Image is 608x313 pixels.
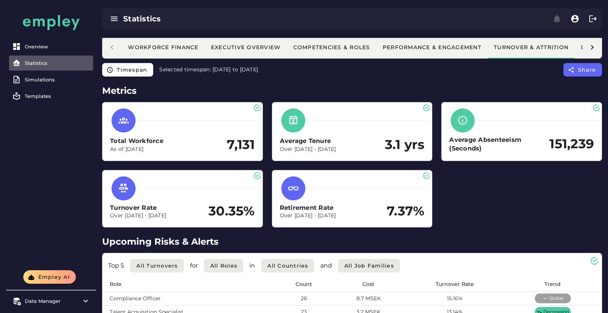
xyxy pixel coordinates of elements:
span: All roles [210,262,238,269]
h2: 3.1 yrs [385,137,425,152]
a: Templates [9,89,93,104]
div: Turnover & Attrition [493,44,569,51]
h2: Upcoming Risks & Alerts [102,235,602,248]
h3: Average Tenure [280,137,336,145]
th: Cost [332,277,405,292]
button: All Turnovers [130,259,184,272]
h2: 151,239 [549,137,594,152]
h2: Metrics [102,84,602,98]
td: Compliance Officer [104,292,276,305]
div: Templates [25,93,90,99]
p: Over [DATE] - [DATE] [280,146,336,153]
th: Trend [505,277,600,292]
div: for in and [108,259,596,272]
div: Stable [542,295,563,302]
div: Performance & Engagement [382,44,481,51]
h3: Retirement Rate [280,203,336,212]
a: Statistics [9,56,93,71]
h2: 7.37% [387,204,424,219]
div: Overview [25,44,90,50]
button: Empley AI [23,270,76,284]
div: Executive Overview [211,44,281,51]
div: Workforce Finance [128,44,199,51]
th: Count [276,277,332,292]
span: All Turnovers [136,262,178,269]
span: Selected timespan: [DATE] to [DATE] [159,66,258,73]
td: 15.16% [405,292,505,305]
button: All countries [261,259,314,272]
td: 8.7 MSEK [332,292,405,305]
th: Role [104,277,276,292]
a: Overview [9,39,93,54]
p: As of [DATE] [110,146,163,153]
span: Empley AI [38,274,70,280]
h3: Turnover Rate [110,203,166,212]
div: Statistics [123,14,336,24]
span: Timespan [116,66,147,73]
p: Over [DATE] - [DATE] [280,212,336,220]
div: Competencies & Roles [293,44,370,51]
button: All Job Families [338,259,400,272]
p: Over [DATE] - [DATE] [110,212,166,220]
h2: 30.35% [208,204,255,219]
p: Top 5 [108,261,124,270]
button: Timespan [102,63,153,77]
span: All Job Families [344,262,394,269]
td: 26 [276,292,332,305]
button: All roles [204,259,244,272]
a: Simulations [9,72,93,87]
span: All countries [267,262,308,269]
h3: Average Absenteeism (Seconds) [449,135,549,153]
div: Statistics [25,60,90,66]
h3: Total Workforce [110,137,163,145]
div: Data Manager [25,298,77,304]
th: Turnover Rate [405,277,505,292]
span: Share [578,66,596,73]
h2: 7,131 [227,137,255,152]
button: Share [563,63,602,77]
div: Simulations [25,77,90,83]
